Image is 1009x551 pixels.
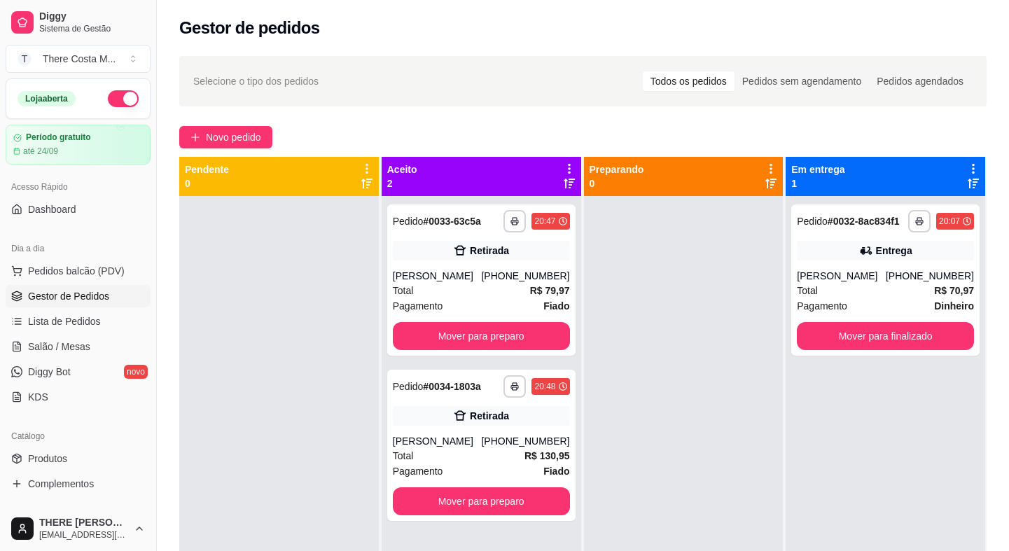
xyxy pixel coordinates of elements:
[179,126,272,148] button: Novo pedido
[39,517,128,529] span: THERE [PERSON_NAME]
[6,125,151,165] a: Período gratuitoaté 24/09
[543,466,569,477] strong: Fiado
[39,529,128,540] span: [EMAIL_ADDRESS][DOMAIN_NAME]
[590,176,644,190] p: 0
[393,216,424,227] span: Pedido
[28,264,125,278] span: Pedidos balcão (PDV)
[28,477,94,491] span: Complementos
[193,74,319,89] span: Selecione o tipo dos pedidos
[6,176,151,198] div: Acesso Rápido
[481,434,569,448] div: [PHONE_NUMBER]
[6,237,151,260] div: Dia a dia
[6,285,151,307] a: Gestor de Pedidos
[869,71,971,91] div: Pedidos agendados
[6,473,151,495] a: Complementos
[6,260,151,282] button: Pedidos balcão (PDV)
[543,300,569,312] strong: Fiado
[797,269,886,283] div: [PERSON_NAME]
[886,269,974,283] div: [PHONE_NUMBER]
[534,216,555,227] div: 20:47
[179,17,320,39] h2: Gestor de pedidos
[643,71,735,91] div: Todos os pedidos
[6,447,151,470] a: Produtos
[6,198,151,221] a: Dashboard
[185,176,229,190] p: 0
[6,335,151,358] a: Salão / Mesas
[791,176,844,190] p: 1
[393,448,414,463] span: Total
[393,283,414,298] span: Total
[206,130,261,145] span: Novo pedido
[393,298,443,314] span: Pagamento
[934,285,974,296] strong: R$ 70,97
[393,463,443,479] span: Pagamento
[524,450,570,461] strong: R$ 130,95
[39,23,145,34] span: Sistema de Gestão
[735,71,869,91] div: Pedidos sem agendamento
[791,162,844,176] p: Em entrega
[393,487,570,515] button: Mover para preparo
[185,162,229,176] p: Pendente
[23,146,58,157] article: até 24/09
[108,90,139,107] button: Alterar Status
[876,244,912,258] div: Entrega
[28,390,48,404] span: KDS
[28,202,76,216] span: Dashboard
[43,52,116,66] div: There Costa M ...
[28,340,90,354] span: Salão / Mesas
[470,244,509,258] div: Retirada
[797,283,818,298] span: Total
[423,216,481,227] strong: # 0033-63c5a
[423,381,481,392] strong: # 0034-1803a
[6,361,151,383] a: Diggy Botnovo
[939,216,960,227] div: 20:07
[39,11,145,23] span: Diggy
[828,216,900,227] strong: # 0032-8ac834f1
[797,298,847,314] span: Pagamento
[797,216,828,227] span: Pedido
[28,289,109,303] span: Gestor de Pedidos
[393,269,482,283] div: [PERSON_NAME]
[387,176,417,190] p: 2
[6,386,151,408] a: KDS
[6,512,151,545] button: THERE [PERSON_NAME][EMAIL_ADDRESS][DOMAIN_NAME]
[18,52,32,66] span: T
[934,300,974,312] strong: Dinheiro
[534,381,555,392] div: 20:48
[6,425,151,447] div: Catálogo
[28,365,71,379] span: Diggy Bot
[797,322,974,350] button: Mover para finalizado
[18,91,76,106] div: Loja aberta
[26,132,91,143] article: Período gratuito
[6,6,151,39] a: DiggySistema de Gestão
[393,381,424,392] span: Pedido
[393,322,570,350] button: Mover para preparo
[481,269,569,283] div: [PHONE_NUMBER]
[6,310,151,333] a: Lista de Pedidos
[28,452,67,466] span: Produtos
[393,434,482,448] div: [PERSON_NAME]
[387,162,417,176] p: Aceito
[590,162,644,176] p: Preparando
[28,314,101,328] span: Lista de Pedidos
[6,45,151,73] button: Select a team
[530,285,570,296] strong: R$ 79,97
[190,132,200,142] span: plus
[470,409,509,423] div: Retirada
